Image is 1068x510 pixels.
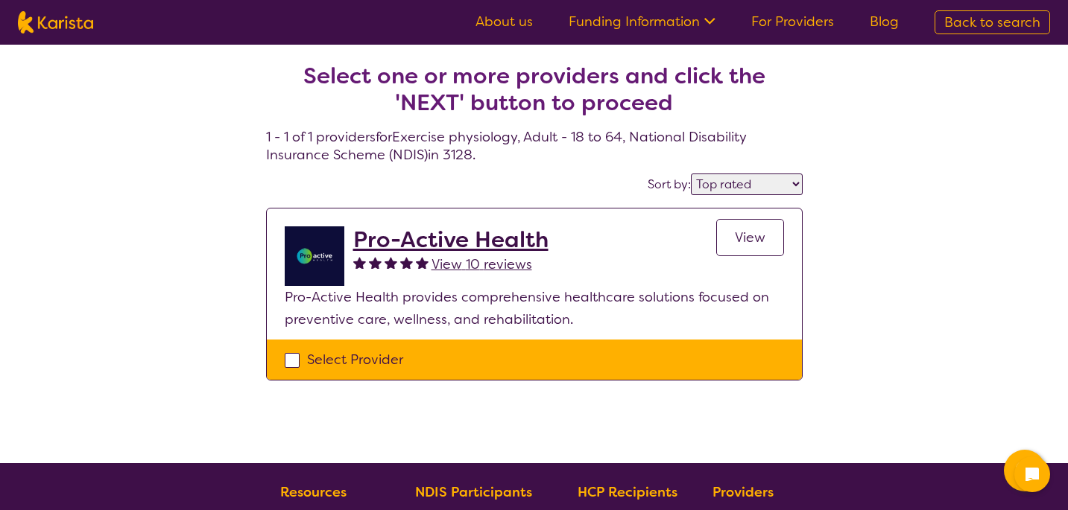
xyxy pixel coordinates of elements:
[353,226,549,253] a: Pro-Active Health
[266,27,803,164] h4: 1 - 1 of 1 providers for Exercise physiology , Adult - 18 to 64 , National Disability Insurance S...
[353,256,366,269] img: fullstar
[400,256,413,269] img: fullstar
[18,11,93,34] img: Karista logo
[415,483,532,501] b: NDIS Participants
[935,10,1050,34] a: Back to search
[280,483,347,501] b: Resources
[870,13,899,31] a: Blog
[944,13,1040,31] span: Back to search
[416,256,429,269] img: fullstar
[285,286,784,331] p: Pro-Active Health provides comprehensive healthcare solutions focused on preventive care, wellnes...
[432,253,532,275] a: View 10 reviews
[716,219,784,256] a: View
[735,229,765,246] span: View
[432,255,532,273] span: View 10 reviews
[578,483,677,501] b: HCP Recipients
[475,13,533,31] a: About us
[751,13,834,31] a: For Providers
[285,226,344,286] img: jdgr5huzsaqxc1wfufya.png
[369,256,382,269] img: fullstar
[569,13,715,31] a: Funding Information
[1004,450,1046,491] button: Channel Menu
[385,256,397,269] img: fullstar
[284,63,785,116] h2: Select one or more providers and click the 'NEXT' button to proceed
[712,483,774,501] b: Providers
[648,176,691,192] label: Sort by:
